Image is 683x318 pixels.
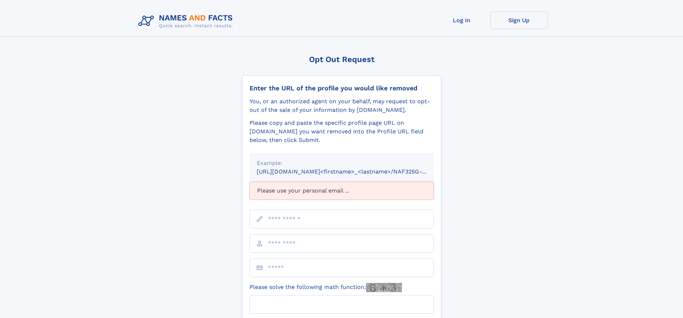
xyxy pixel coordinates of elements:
img: Logo Names and Facts [136,11,239,31]
div: Opt Out Request [242,55,441,64]
a: Sign Up [490,11,548,29]
a: Log In [433,11,490,29]
div: You, or an authorized agent on your behalf, may request to opt-out of the sale of your informatio... [250,97,434,114]
div: Please use your personal email ... [250,182,434,200]
div: Please copy and paste the specific profile page URL on [DOMAIN_NAME] you want removed into the Pr... [250,119,434,144]
label: Please solve the following math function: [250,283,402,292]
small: [URL][DOMAIN_NAME]<firstname>_<lastname>/NAF325G-xxxxxxxx [257,168,447,175]
div: Example: [257,159,427,167]
div: Enter the URL of the profile you would like removed [250,84,434,92]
